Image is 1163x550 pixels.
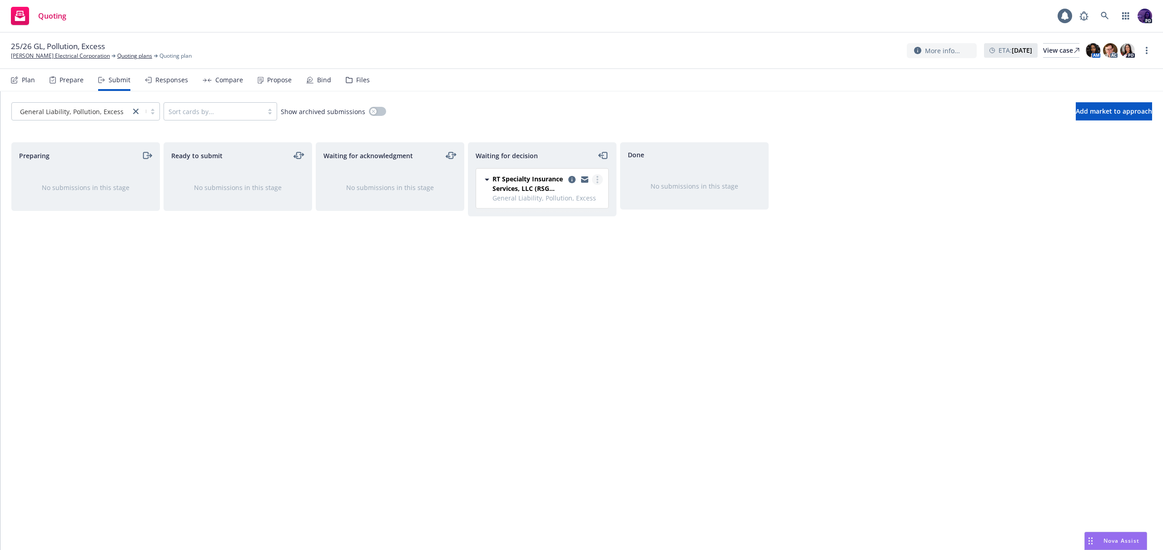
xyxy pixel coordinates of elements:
a: Quoting plans [117,52,152,60]
img: photo [1120,43,1135,58]
a: close [130,106,141,117]
div: Prepare [60,76,84,84]
span: Preparing [19,151,50,160]
div: View case [1043,44,1079,57]
a: more [1141,45,1152,56]
a: moveLeftRight [293,150,304,161]
button: More info... [907,43,977,58]
a: moveRight [141,150,152,161]
div: Files [356,76,370,84]
a: Quoting [7,3,70,29]
a: more [592,174,603,185]
span: ETA : [999,45,1032,55]
div: Submit [109,76,130,84]
img: photo [1103,43,1118,58]
a: Switch app [1117,7,1135,25]
a: [PERSON_NAME] Electrical Corporation [11,52,110,60]
span: Show archived submissions [281,107,365,116]
span: General Liability, Pollution, Excess [16,107,126,116]
div: No submissions in this stage [26,183,145,192]
div: No submissions in this stage [331,183,449,192]
span: Waiting for decision [476,151,538,160]
a: Report a Bug [1075,7,1093,25]
img: photo [1138,9,1152,23]
a: copy logging email [567,174,577,185]
div: Responses [155,76,188,84]
button: Add market to approach [1076,102,1152,120]
span: General Liability, Pollution, Excess [20,107,124,116]
button: Nova Assist [1084,532,1147,550]
div: No submissions in this stage [179,183,297,192]
span: Quoting plan [159,52,192,60]
div: Drag to move [1085,532,1096,550]
span: Add market to approach [1076,107,1152,115]
span: Done [628,150,644,160]
span: General Liability, Pollution, Excess [492,193,603,203]
a: moveLeft [598,150,609,161]
span: Nova Assist [1103,537,1139,545]
div: No submissions in this stage [635,181,754,191]
div: Propose [267,76,292,84]
a: moveLeftRight [446,150,457,161]
div: Bind [317,76,331,84]
div: Plan [22,76,35,84]
img: photo [1086,43,1100,58]
span: Quoting [38,12,66,20]
strong: [DATE] [1012,46,1032,55]
span: 25/26 GL, Pollution, Excess [11,41,105,52]
a: Search [1096,7,1114,25]
span: Waiting for acknowledgment [323,151,413,160]
span: More info... [925,46,960,55]
div: Compare [215,76,243,84]
a: View case [1043,43,1079,58]
span: RT Specialty Insurance Services, LLC (RSG Specialty, LLC) [492,174,565,193]
a: copy logging email [579,174,590,185]
span: Ready to submit [171,151,223,160]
